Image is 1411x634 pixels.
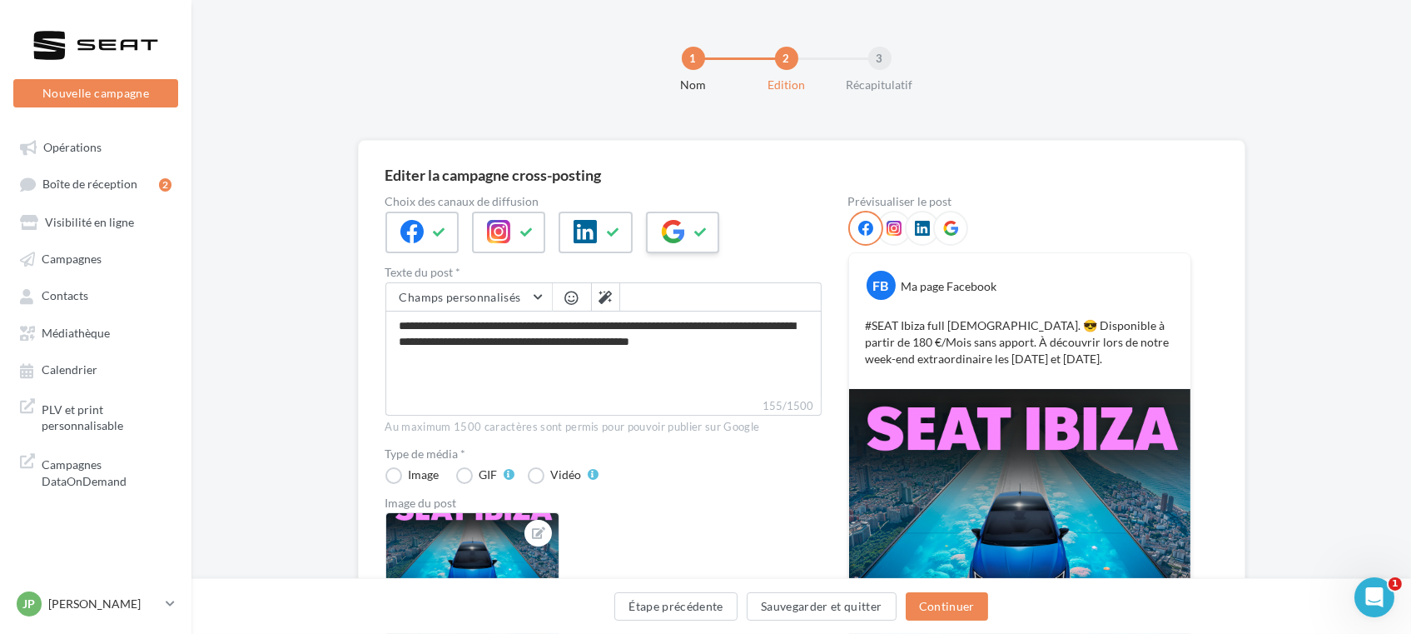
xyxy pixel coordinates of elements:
span: PLV et print personnalisable [42,398,171,434]
div: Image [409,469,440,481]
button: Sauvegarder et quitter [747,592,897,621]
span: Champs personnalisés [400,290,521,304]
button: Étape précédente [614,592,738,621]
a: Contacts [10,280,181,310]
button: Nouvelle campagne [13,79,178,107]
span: Visibilité en ligne [45,215,134,229]
span: Médiathèque [42,326,110,340]
div: Vidéo [551,469,582,481]
a: Opérations [10,132,181,162]
a: JP [PERSON_NAME] [13,588,178,620]
p: [PERSON_NAME] [48,596,159,612]
a: Médiathèque [10,317,181,347]
a: Boîte de réception2 [10,168,181,199]
div: 1 [682,47,705,70]
span: Opérations [43,140,102,154]
div: 2 [159,178,171,192]
a: Calendrier [10,354,181,384]
div: Au maximum 1500 caractères sont permis pour pouvoir publier sur Google [385,420,822,435]
div: 3 [868,47,892,70]
span: Campagnes [42,252,102,266]
span: Contacts [42,289,88,303]
div: FB [867,271,896,300]
a: Campagnes DataOnDemand [10,447,181,496]
span: Calendrier [42,363,97,377]
label: Type de média * [385,448,822,460]
div: Image du post [385,497,822,509]
div: Edition [733,77,840,93]
span: Boîte de réception [42,177,137,192]
div: Récapitulatif [827,77,933,93]
label: 155/1500 [385,397,822,416]
div: Editer la campagne cross-posting [385,167,602,182]
span: Campagnes DataOnDemand [42,453,171,489]
a: Campagnes [10,243,181,273]
label: Texte du post * [385,267,822,278]
p: #SEAT Ibiza full [DEMOGRAPHIC_DATA]. 😎 Disponible à partir de 180 €/Mois sans apport. À découvrir... [866,317,1174,367]
div: GIF [479,469,498,481]
div: Prévisualiser le post [848,196,1191,207]
div: 2 [775,47,798,70]
label: Choix des canaux de diffusion [385,196,822,207]
span: JP [23,596,36,612]
a: PLV et print personnalisable [10,392,181,441]
a: Visibilité en ligne [10,207,181,237]
button: Champs personnalisés [386,283,552,312]
div: Ma page Facebook [902,278,997,295]
iframe: Intercom live chat [1354,577,1394,617]
button: Continuer [906,592,988,621]
span: 1 [1389,577,1402,591]
div: Nom [640,77,747,93]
